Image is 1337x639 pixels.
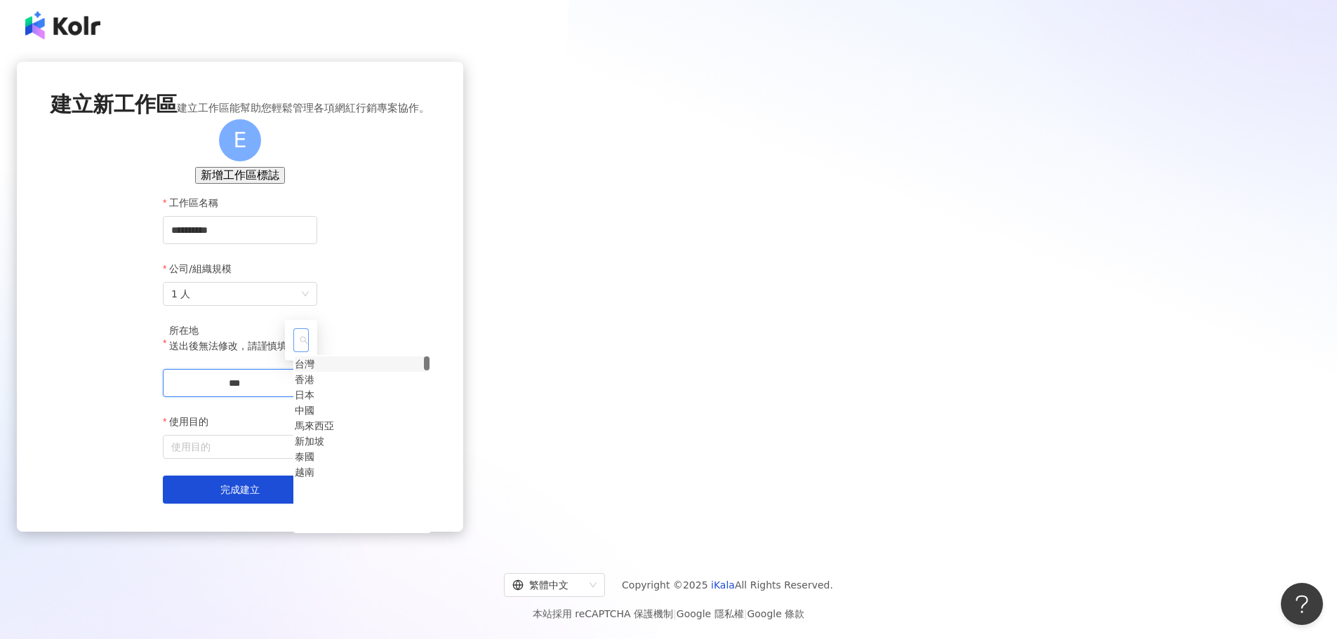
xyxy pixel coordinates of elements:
div: 越南 [295,464,430,480]
div: 所在地 [169,323,307,338]
p: 送出後無法修改，請謹慎填寫。 [169,338,307,354]
div: 泰國 [295,449,430,464]
div: 中國 [295,403,314,418]
div: 台灣 [295,356,430,372]
div: 日本 [295,387,430,403]
span: 本站採用 reCAPTCHA 保護機制 [533,605,804,622]
span: 建立新工作區 [51,90,177,119]
div: 繁體中文 [512,574,584,596]
div: 香港 [295,372,314,387]
span: 建立工作區能幫助您輕鬆管理各項網紅行銷專案協作。 [177,100,430,116]
div: 泰國 [295,449,314,464]
span: | [744,608,747,619]
span: E [234,123,247,156]
iframe: Help Scout Beacon - Open [1281,583,1323,625]
label: 工作區名稱 [163,195,229,210]
div: 越南 [295,464,314,480]
span: 1 人 [171,283,309,305]
a: Google 隱私權 [677,608,744,619]
div: 新加坡 [295,433,324,449]
a: Google 條款 [747,608,804,619]
div: 台灣 [295,356,314,372]
label: 公司/組織規模 [163,261,242,276]
input: 工作區名稱 [163,216,317,244]
div: 馬來西亞 [295,418,430,433]
div: 馬來西亞 [295,418,334,433]
button: 完成建立 [163,476,317,504]
div: 日本 [295,387,314,403]
div: 香港 [295,372,430,387]
span: 完成建立 [220,484,260,495]
div: 中國 [295,403,430,418]
div: 新加坡 [295,433,430,449]
span: Copyright © 2025 All Rights Reserved. [622,577,833,593]
button: 新增工作區標誌 [195,167,285,184]
span: | [673,608,677,619]
a: iKala [711,579,735,591]
img: logo [25,11,100,39]
label: 使用目的 [163,414,219,429]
